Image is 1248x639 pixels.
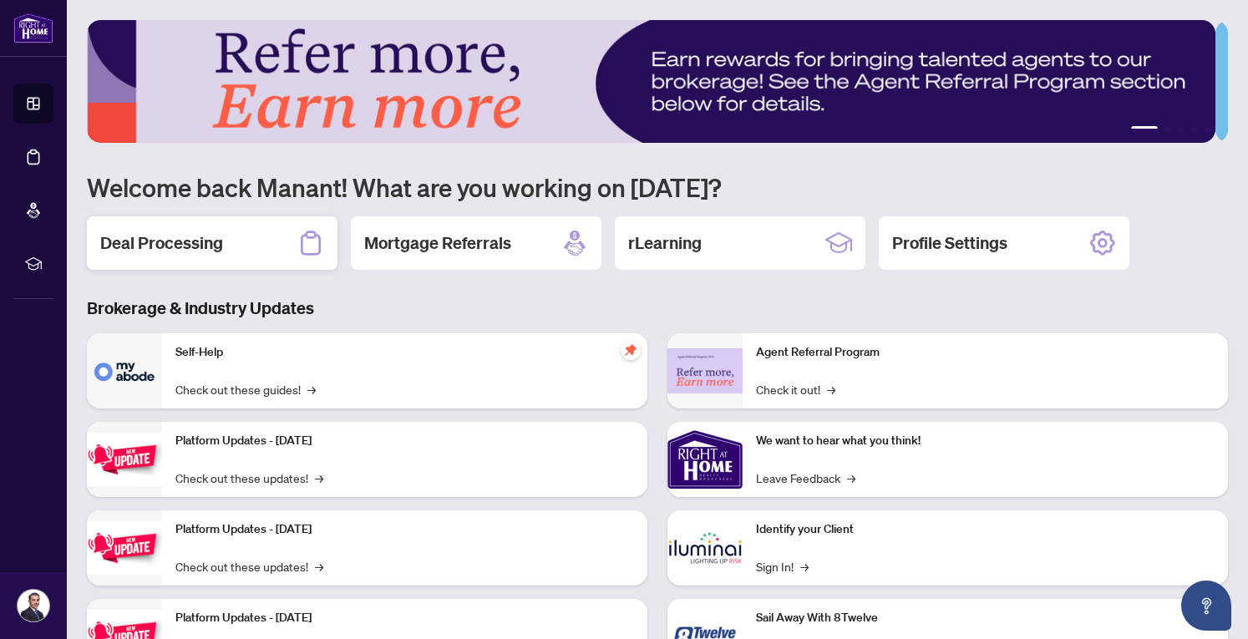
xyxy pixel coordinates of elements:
[315,557,323,576] span: →
[13,13,53,43] img: logo
[892,231,1007,255] h2: Profile Settings
[307,380,316,398] span: →
[756,557,809,576] a: Sign In!→
[847,469,855,487] span: →
[18,590,49,621] img: Profile Icon
[87,20,1215,143] img: Slide 0
[175,557,323,576] a: Check out these updates!→
[756,380,835,398] a: Check it out!→
[628,231,702,255] h2: rLearning
[175,469,323,487] a: Check out these updates!→
[87,297,1228,320] h3: Brokerage & Industry Updates
[175,609,634,627] p: Platform Updates - [DATE]
[756,469,855,487] a: Leave Feedback→
[756,609,1215,627] p: Sail Away With 8Twelve
[667,510,743,586] img: Identify your Client
[756,432,1215,450] p: We want to hear what you think!
[87,171,1228,203] h1: Welcome back Manant! What are you working on [DATE]?
[87,333,162,408] img: Self-Help
[1164,126,1171,133] button: 2
[1181,581,1231,631] button: Open asap
[175,432,634,450] p: Platform Updates - [DATE]
[175,343,634,362] p: Self-Help
[1191,126,1198,133] button: 4
[756,520,1215,539] p: Identify your Client
[87,521,162,574] img: Platform Updates - July 8, 2025
[667,422,743,497] img: We want to hear what you think!
[364,231,511,255] h2: Mortgage Referrals
[175,520,634,539] p: Platform Updates - [DATE]
[800,557,809,576] span: →
[315,469,323,487] span: →
[1178,126,1185,133] button: 3
[1205,126,1211,133] button: 5
[1131,126,1158,133] button: 1
[621,340,641,360] span: pushpin
[827,380,835,398] span: →
[100,231,223,255] h2: Deal Processing
[756,343,1215,362] p: Agent Referral Program
[175,380,316,398] a: Check out these guides!→
[667,348,743,394] img: Agent Referral Program
[87,433,162,485] img: Platform Updates - July 21, 2025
